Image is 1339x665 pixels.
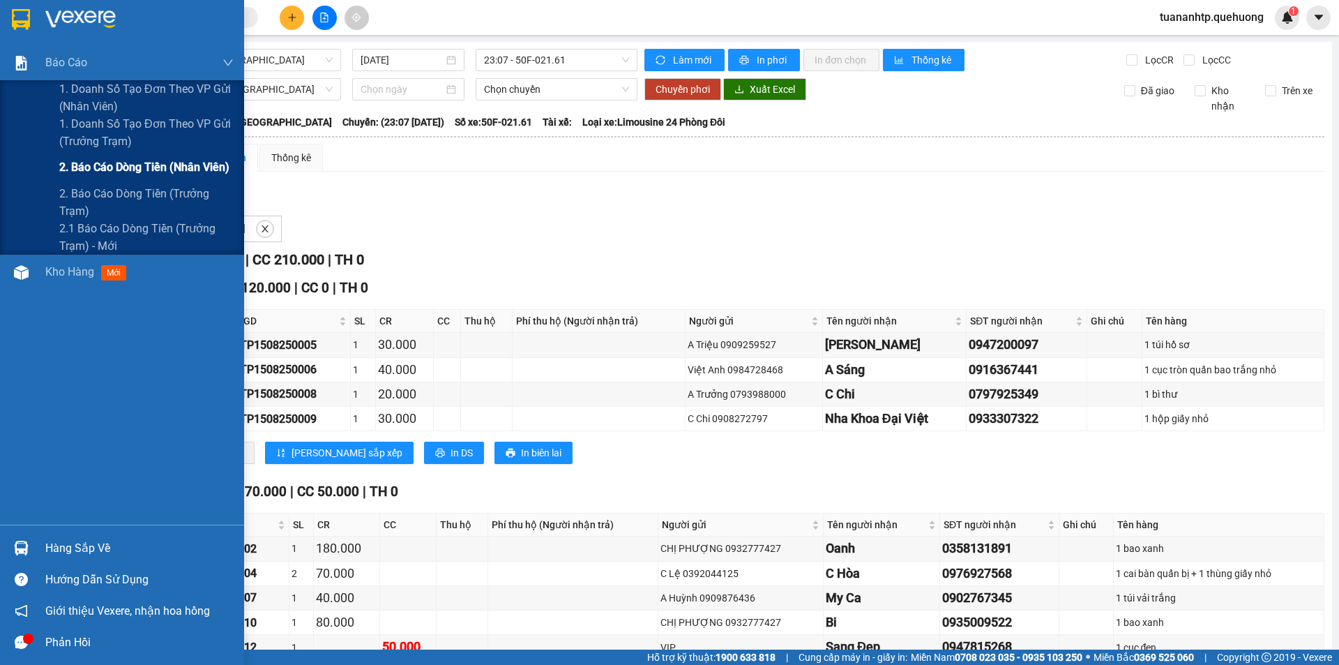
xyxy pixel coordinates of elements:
[1116,566,1322,581] div: 1 cai bàn quấn bị + 1 thùng giấy nhỏ
[723,78,806,100] button: downloadXuất Excel
[45,569,234,590] div: Hướng dẫn sử dụng
[506,448,515,459] span: printer
[688,337,820,352] div: A Triệu 0909259527
[328,251,331,268] span: |
[455,114,532,130] span: Số xe: 50F-021.61
[1149,8,1275,26] span: tuananhtp.quehuong
[660,640,821,655] div: VIP
[942,613,1057,632] div: 0935009522
[292,615,311,630] div: 1
[823,407,967,431] td: Nha Khoa Đại Việt
[827,517,925,532] span: Tên người nhận
[824,537,940,561] td: Oanh
[353,411,373,426] div: 1
[361,82,444,97] input: Chọn ngày
[316,588,377,608] div: 40.000
[59,220,234,255] span: 2.1 Báo cáo dòng tiền (trưởng trạm) - mới
[376,310,434,333] th: CR
[224,382,351,407] td: VPTP1508250008
[226,410,348,428] div: VPTP1508250009
[316,539,377,558] div: 180.000
[1094,650,1194,665] span: Miền Bắc
[59,185,234,220] span: 2. Báo cáo dòng tiền (trưởng trạm)
[257,224,273,234] span: close
[14,541,29,555] img: warehouse-icon
[967,358,1087,382] td: 0916367441
[484,79,629,100] span: Chọn chuyến
[803,49,879,71] button: In đơn chọn
[314,514,380,537] th: CR
[1116,541,1322,556] div: 1 bao xanh
[582,114,725,130] span: Loại xe: Limousine 24 Phòng Đôi
[294,280,298,296] span: |
[14,56,29,70] img: solution-icon
[883,49,964,71] button: bar-chartThống kê
[660,541,821,556] div: CHỊ PHƯỢNG 0932777427
[716,652,776,663] strong: 1900 633 818
[382,637,434,657] div: 50.000
[257,221,273,237] button: close
[1204,650,1206,665] span: |
[1197,52,1233,68] span: Lọc CC
[222,57,234,68] span: down
[1086,655,1090,660] span: ⚪️
[316,564,377,583] div: 70.000
[265,442,414,464] button: sort-ascending[PERSON_NAME] sắp xếp
[224,407,351,431] td: VPTP1508250009
[1140,52,1176,68] span: Lọc CR
[353,362,373,378] div: 1
[351,13,361,22] span: aim
[660,566,821,581] div: C Lệ 0392044125
[287,13,297,22] span: plus
[1142,310,1324,333] th: Tên hàng
[942,588,1057,608] div: 0902767345
[292,445,402,461] span: [PERSON_NAME] sắp xếp
[940,537,1059,561] td: 0358131891
[825,360,964,380] div: A Sáng
[688,387,820,402] div: A Trưởng 0793988000
[970,313,1073,329] span: SĐT người nhận
[967,333,1087,357] td: 0947200097
[1116,640,1322,655] div: 1 cục đen
[647,650,776,665] span: Hỗ trợ kỹ thuật:
[942,637,1057,657] div: 0947815268
[728,49,800,71] button: printerIn phơi
[45,602,210,620] span: Giới thiệu Vexere, nhận hoa hồng
[345,6,369,30] button: aim
[660,590,821,606] div: A Huỳnh 0909876436
[955,652,1082,663] strong: 0708 023 035 - 0935 103 250
[1135,83,1180,98] span: Đã giao
[15,573,28,586] span: question-circle
[312,6,337,30] button: file-add
[1281,11,1294,24] img: icon-new-feature
[297,484,359,500] span: CC 50.000
[353,387,373,402] div: 1
[45,54,87,71] span: Báo cáo
[292,640,311,655] div: 1
[226,336,348,354] div: VPTP1508250005
[969,335,1084,354] div: 0947200097
[1087,310,1142,333] th: Ghi chú
[226,385,348,403] div: VPTP1508250008
[673,52,713,68] span: Làm mới
[656,55,667,66] span: sync
[942,539,1057,558] div: 0358131891
[942,564,1057,583] div: 0976927568
[245,251,249,268] span: |
[969,360,1084,380] div: 0916367441
[227,313,336,329] span: Mã GD
[786,650,788,665] span: |
[484,50,629,70] span: 23:07 - 50F-021.61
[488,514,658,537] th: Phí thu hộ (Người nhận trả)
[1144,337,1322,352] div: 1 túi hồ sơ
[292,566,311,581] div: 2
[688,411,820,426] div: C Chi 0908272797
[12,9,30,30] img: logo-vxr
[340,280,368,296] span: TH 0
[1059,514,1114,537] th: Ghi chú
[825,409,964,428] div: Nha Khoa Đại Việt
[739,55,751,66] span: printer
[911,52,953,68] span: Thống kê
[461,310,513,333] th: Thu hộ
[1116,615,1322,630] div: 1 bao xanh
